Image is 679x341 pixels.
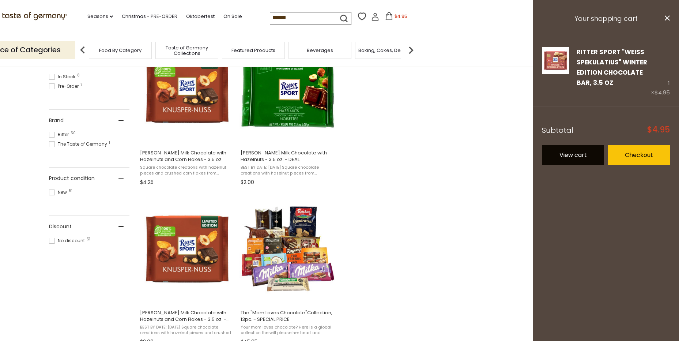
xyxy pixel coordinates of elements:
[139,41,236,138] img: Ritter Milk Chocolate with Hazelnuts and Corn Flakes
[231,48,275,53] a: Featured Products
[241,179,254,186] span: $2.00
[381,12,412,23] button: $4.95
[49,74,78,80] span: In Stock
[542,47,569,74] img: Ritter Sport Weiss Spekulatius Winter Edition
[49,175,95,182] span: Product condition
[99,48,142,53] a: Food By Category
[71,131,76,135] span: 50
[49,141,109,147] span: The Taste of Germany
[140,165,235,176] span: Square chocolate creations with hazelnut pieces and crushed corn flakes from [GEOGRAPHIC_DATA]'s ...
[307,48,333,53] a: Beverages
[49,117,64,124] span: Brand
[241,310,335,323] span: The "Mom Loves Chocolate"Collection, 13pc. - SPECIAL PRICE
[404,43,418,57] img: next arrow
[358,48,415,53] a: Baking, Cakes, Desserts
[49,131,71,138] span: Ritter
[140,325,235,336] span: BEST BY DATE: [DATE] Square chocolate creations with hazelnut pieces and crushed corn flakes from...
[49,223,72,231] span: Discount
[140,310,235,323] span: [PERSON_NAME] Milk Chocolate with Hazelnuts and Corn Flakes - 3.5 oz. - DEAL
[80,83,82,87] span: 7
[542,145,604,165] a: View cart
[49,83,81,90] span: Pre-Order
[109,141,110,145] span: 1
[241,165,335,176] span: BEST BY DATE: [DATE] Square chocolate creations with hazelnut pieces from [GEOGRAPHIC_DATA]'s mos...
[69,189,72,193] span: 51
[647,126,670,134] span: $4.95
[651,47,670,98] div: 1 ×
[49,189,69,196] span: New
[395,13,407,19] span: $4.95
[139,34,236,188] a: Ritter Milk Chocolate with Hazelnuts and Corn Flakes - 3.5 oz.
[223,12,242,20] a: On Sale
[139,201,236,297] img: Ritter Milk Chocolate with Hazelnuts and Corn Flakes
[241,325,335,336] span: Your mom loves chocolate? Here is a global collection the will please her heart and palate: Schog...
[608,145,670,165] a: Checkout
[87,237,90,241] span: 51
[75,43,90,57] img: previous arrow
[577,48,647,87] a: Ritter Sport "Weiss Spekulatius" Winter Edition Chocolate Bar, 3.5 oz
[542,47,569,98] a: Ritter Sport Weiss Spekulatius Winter Edition
[239,34,336,188] a: Ritter Milk Chocolate with Hazelnuts - 3.5 oz. - DEAL
[655,89,670,96] span: $4.95
[77,74,80,77] span: 8
[239,201,336,297] img: Mom Loves Chocolate Collection
[241,150,335,163] span: [PERSON_NAME] Milk Chocolate with Hazelnuts - 3.5 oz. - DEAL
[542,125,573,135] span: Subtotal
[87,12,113,20] a: Seasons
[186,12,215,20] a: Oktoberfest
[158,45,216,56] a: Taste of Germany Collections
[122,12,177,20] a: Christmas - PRE-ORDER
[140,179,154,186] span: $4.25
[49,237,87,244] span: No discount
[140,150,235,163] span: [PERSON_NAME] Milk Chocolate with Hazelnuts and Corn Flakes - 3.5 oz.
